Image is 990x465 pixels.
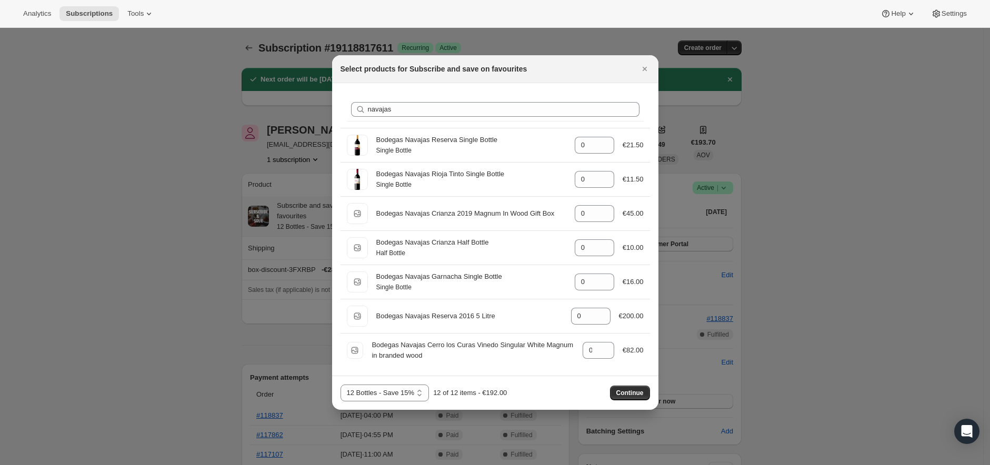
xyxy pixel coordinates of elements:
div: €11.50 [623,174,644,185]
div: €45.00 [623,208,644,219]
div: €16.00 [623,277,644,287]
div: Bodegas Navajas Crianza Half Bottle [376,237,566,248]
div: Open Intercom Messenger [954,419,979,444]
div: Bodegas Navajas Crianza 2019 Magnum In Wood Gift Box [376,208,566,219]
div: 12 of 12 items - €192.00 [433,388,507,398]
span: Subscriptions [66,9,113,18]
span: Settings [942,9,967,18]
div: Bodegas Navajas Rioja Tinto Single Bottle [376,169,566,179]
span: Help [891,9,905,18]
span: Tools [127,9,144,18]
button: Subscriptions [59,6,119,21]
button: Tools [121,6,161,21]
small: Single Bottle [376,181,412,188]
img: Single Bottle [347,169,368,190]
span: Analytics [23,9,51,18]
small: Single Bottle [376,284,412,291]
button: Help [874,6,922,21]
div: €82.00 [623,345,644,356]
img: Single Bottle [347,135,368,156]
h2: Select products for Subscribe and save on favourites [341,64,527,74]
button: Continue [610,386,650,400]
button: Close [637,62,652,76]
button: Analytics [17,6,57,21]
small: Single Bottle [376,147,412,154]
button: Settings [925,6,973,21]
div: Bodegas Navajas Cerro los Curas Vinedo Singular White Magnum in branded wood [372,340,574,361]
input: Search products [368,102,639,117]
div: €200.00 [619,311,644,321]
div: Bodegas Navajas Reserva 2016 5 Litre [376,311,563,321]
div: Bodegas Navajas Reserva Single Bottle [376,135,566,145]
div: €21.50 [623,140,644,150]
div: €10.00 [623,242,644,253]
span: Continue [616,389,644,397]
small: Half Bottle [376,249,405,257]
div: Bodegas Navajas Garnacha Single Bottle [376,271,566,282]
